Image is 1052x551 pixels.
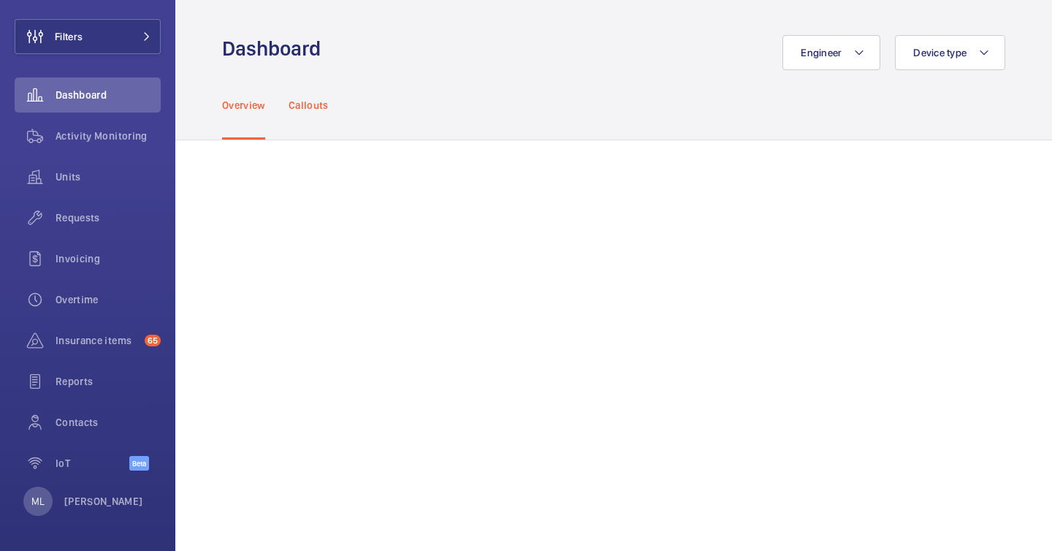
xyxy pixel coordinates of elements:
span: Insurance items [56,333,139,348]
span: Requests [56,210,161,225]
span: Units [56,170,161,184]
span: Dashboard [56,88,161,102]
p: Overview [222,98,265,113]
span: Contacts [56,415,161,430]
span: Engineer [801,47,842,58]
p: Callouts [289,98,329,113]
p: ML [31,494,45,509]
span: Filters [55,29,83,44]
span: Overtime [56,292,161,307]
span: Activity Monitoring [56,129,161,143]
button: Filters [15,19,161,54]
span: IoT [56,456,129,471]
span: 65 [145,335,161,346]
span: Reports [56,374,161,389]
button: Engineer [782,35,880,70]
span: Device type [913,47,967,58]
h1: Dashboard [222,35,329,62]
span: Invoicing [56,251,161,266]
p: [PERSON_NAME] [64,494,143,509]
span: Beta [129,456,149,471]
button: Device type [895,35,1005,70]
